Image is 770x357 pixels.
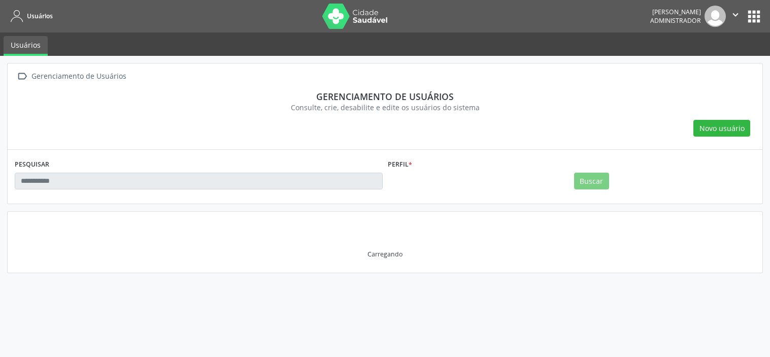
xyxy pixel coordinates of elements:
button: apps [745,8,763,25]
a: Usuários [4,36,48,56]
div: Gerenciamento de Usuários [29,69,128,84]
i:  [15,69,29,84]
label: PESQUISAR [15,157,49,173]
img: img [705,6,726,27]
div: [PERSON_NAME] [650,8,701,16]
label: Perfil [388,157,412,173]
div: Gerenciamento de usuários [22,91,748,102]
span: Administrador [650,16,701,25]
button: Buscar [574,173,609,190]
span: Usuários [27,12,53,20]
button:  [726,6,745,27]
a: Usuários [7,8,53,24]
a:  Gerenciamento de Usuários [15,69,128,84]
span: Novo usuário [699,123,745,134]
div: Consulte, crie, desabilite e edite os usuários do sistema [22,102,748,113]
button: Novo usuário [693,120,750,137]
i:  [730,9,741,20]
div: Carregando [367,250,403,258]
